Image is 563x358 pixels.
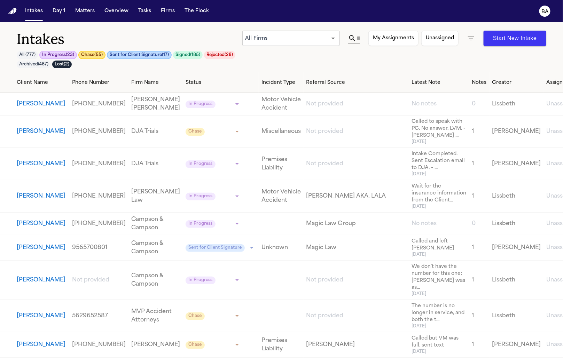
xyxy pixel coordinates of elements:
a: View details for Romaiya Batiste [306,192,406,200]
a: View details for Susan Jones [17,312,67,320]
a: View details for Danielle Lee Moore [472,276,487,284]
button: Archived(467) [17,61,51,68]
a: View details for Armand Brown [131,96,180,112]
a: View details for David Deen [72,341,126,349]
a: View details for Erika Vaughn [131,215,180,232]
span: Not provided [306,129,344,134]
button: The Flock [182,5,212,17]
div: Firm Name [131,79,180,86]
a: View details for Erika Vaughn [306,220,406,228]
span: 1 [472,277,474,283]
a: View details for Danielle Lee Moore [306,276,406,284]
div: Phone Number [72,79,126,86]
a: View details for Romaiya Batiste [131,188,180,205]
a: View details for David Deen [306,341,406,349]
a: View details for Armand Brown [306,100,406,108]
div: Update intake status [186,191,241,201]
a: View details for Antonesha McCoy [261,127,301,136]
a: View details for Susan Jones [472,312,487,320]
span: Not provided [72,277,109,283]
span: Called and left [PERSON_NAME] [412,238,467,252]
span: Wait for the insurance information from the Client... [412,183,467,204]
a: View details for Romaiya Batiste [72,192,126,200]
span: Not provided [306,313,344,319]
button: Tasks [135,5,154,17]
a: View details for Erika Vaughn [472,220,487,228]
span: Intake Completed. Sent Escalation email to DJA. - ... [412,151,467,172]
button: Unassigned [421,31,459,46]
span: In Progress [186,101,216,108]
div: Referral Source [306,79,406,86]
button: Firms [158,5,178,17]
a: View details for Danielle Lee Moore [131,272,180,288]
a: View details for Jose Luis Rodriguez Jr [472,244,487,252]
button: Intakes [22,5,46,17]
a: View details for Armand Brown [412,100,467,108]
button: Sent for Client Signature(17) [107,51,172,59]
button: My Assignments [368,31,419,46]
a: View details for Armand Brown [17,100,67,108]
span: 1 [472,313,474,319]
span: 0 [472,221,476,226]
h1: Intakes [17,31,242,48]
span: Sent for Client Signature [186,244,245,252]
a: View details for Antonesha McCoy [72,127,126,136]
div: Update intake status [186,99,241,109]
a: View details for Armand Brown [261,96,301,112]
a: View details for Susan Jones [412,303,467,329]
span: Called to speak with PC. No answer. LVM. - [PERSON_NAME] ... [412,118,467,139]
a: View details for David Deen [472,341,487,349]
a: View details for Romaiya Batiste [472,192,487,200]
a: View details for Jose Luis Rodriguez Jr [72,244,126,252]
span: Called but VM was full. sent text [412,335,467,349]
span: [DATE] [412,252,467,257]
button: View details for Armand Brown [17,100,65,108]
button: Start New Intake [484,31,546,46]
div: Update intake status [186,311,241,321]
div: Update intake status [186,340,241,350]
button: In Progress(23) [39,51,77,59]
a: View details for Romaiya Batiste [492,192,541,200]
div: Update intake status [186,275,241,285]
a: View details for Erika Vaughn [412,220,467,228]
span: Not provided [306,161,344,167]
div: Update intake status [186,127,241,136]
a: View details for Danielle Lee Moore [17,276,67,284]
a: View details for Romaiya Batiste [412,183,467,209]
button: View details for Jose Luis Rodriguez Jr [17,244,65,252]
a: View details for David Deen [261,336,301,353]
button: Signed(185) [173,51,203,59]
a: Matters [72,5,97,17]
span: No notes [412,101,437,107]
button: Chase(55) [78,51,105,59]
button: Day 1 [50,5,68,17]
a: View details for Gayla Bledsoe [261,156,301,172]
a: View details for David Deen [17,341,67,349]
span: 1 [472,129,474,134]
span: 1 [472,193,474,199]
span: [DATE] [412,349,467,355]
a: View details for Susan Jones [131,308,180,324]
button: View details for Romaiya Batiste [17,192,65,200]
div: Creator [492,79,541,86]
span: 1 [472,161,474,167]
span: Not provided [306,101,344,107]
a: View details for David Deen [412,335,467,355]
button: View details for Antonesha McCoy [17,127,65,136]
div: Incident Type [261,79,301,86]
a: View details for Romaiya Batiste [17,192,67,200]
a: View details for Susan Jones [72,312,126,320]
a: View details for Antonesha McCoy [492,127,541,136]
a: View details for Gayla Bledsoe [72,160,126,168]
span: Chase [186,128,205,136]
div: Notes [472,79,487,86]
span: Chase [186,312,205,320]
a: View details for Erika Vaughn [72,220,126,228]
div: Latest Note [412,79,467,86]
div: Client Name [17,79,67,86]
span: In Progress [186,160,216,168]
div: Status [186,79,256,86]
a: View details for Jose Luis Rodriguez Jr [306,244,406,252]
span: In Progress [186,220,216,228]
